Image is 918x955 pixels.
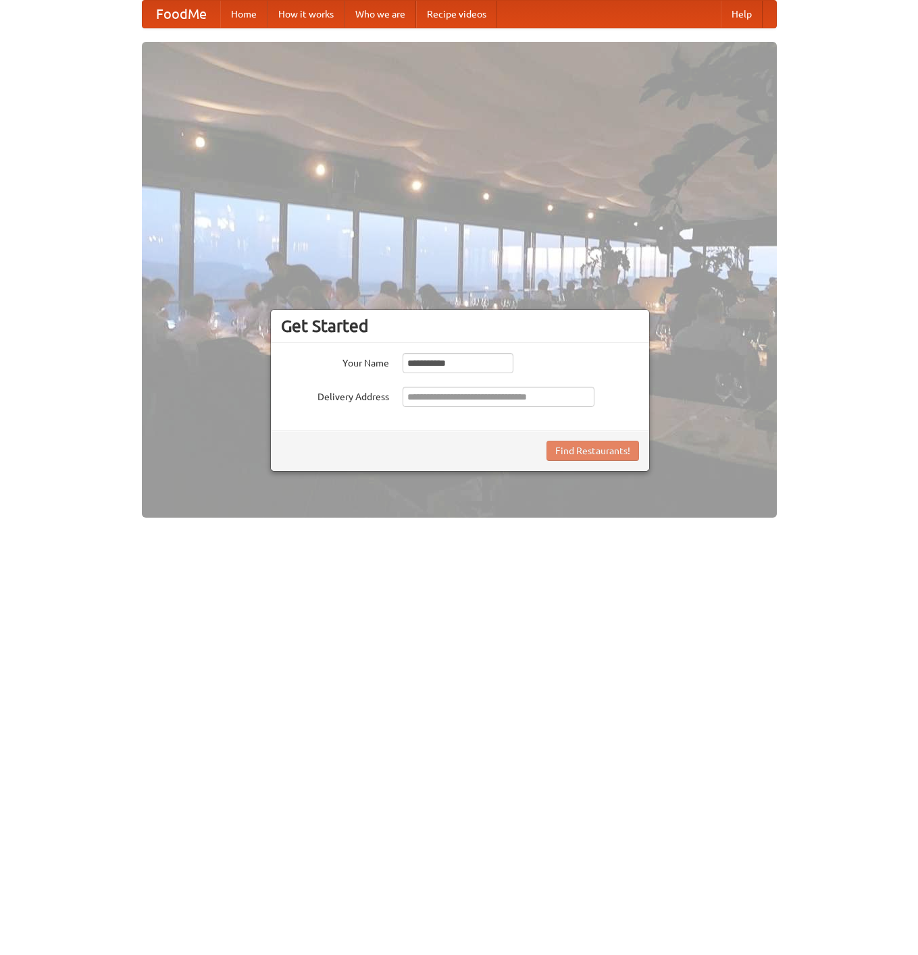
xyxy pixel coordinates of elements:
[546,441,639,461] button: Find Restaurants!
[267,1,345,28] a: How it works
[220,1,267,28] a: Home
[281,387,389,404] label: Delivery Address
[345,1,416,28] a: Who we are
[143,1,220,28] a: FoodMe
[281,353,389,370] label: Your Name
[721,1,763,28] a: Help
[281,316,639,336] h3: Get Started
[416,1,497,28] a: Recipe videos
